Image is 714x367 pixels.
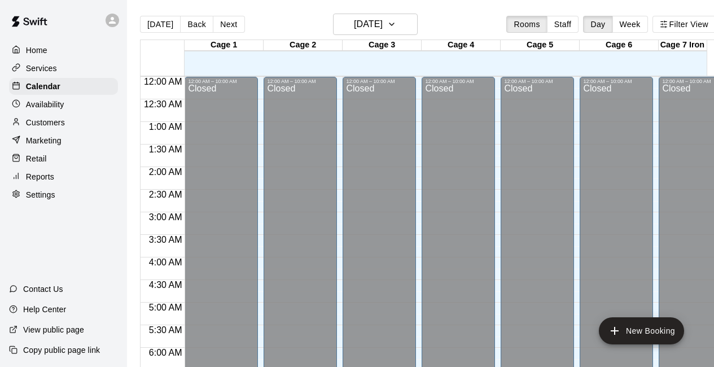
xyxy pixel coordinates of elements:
span: 4:30 AM [146,280,185,290]
p: Marketing [26,135,62,146]
div: Cage 6 [580,40,659,51]
span: 6:00 AM [146,348,185,357]
div: Cage 2 [264,40,343,51]
a: Retail [9,150,118,167]
p: Contact Us [23,283,63,295]
p: View public page [23,324,84,335]
h6: [DATE] [354,16,383,32]
div: 12:00 AM – 10:00 AM [504,78,571,84]
span: 4:00 AM [146,257,185,267]
button: add [599,317,684,344]
a: Services [9,60,118,77]
a: Settings [9,186,118,203]
button: Next [213,16,244,33]
span: 2:00 AM [146,167,185,177]
button: Staff [547,16,579,33]
p: Help Center [23,304,66,315]
p: Services [26,63,57,74]
span: 12:30 AM [141,99,185,109]
span: 3:00 AM [146,212,185,222]
a: Home [9,42,118,59]
button: [DATE] [333,14,418,35]
a: Customers [9,114,118,131]
p: Settings [26,189,55,200]
div: 12:00 AM – 10:00 AM [346,78,413,84]
span: 12:00 AM [141,77,185,86]
p: Home [26,45,47,56]
p: Availability [26,99,64,110]
span: 3:30 AM [146,235,185,244]
p: Customers [26,117,65,128]
button: Week [612,16,648,33]
button: Rooms [506,16,547,33]
a: Reports [9,168,118,185]
button: Back [180,16,213,33]
button: [DATE] [140,16,181,33]
span: 5:00 AM [146,303,185,312]
span: 1:30 AM [146,145,185,154]
div: 12:00 AM – 10:00 AM [425,78,492,84]
p: Retail [26,153,47,164]
span: 2:30 AM [146,190,185,199]
div: Cage 4 [422,40,501,51]
div: Cage 1 [185,40,264,51]
div: 12:00 AM – 10:00 AM [583,78,650,84]
a: Marketing [9,132,118,149]
div: 12:00 AM – 10:00 AM [267,78,334,84]
div: Cage 5 [501,40,580,51]
p: Reports [26,171,54,182]
span: 1:00 AM [146,122,185,132]
a: Calendar [9,78,118,95]
div: 12:00 AM – 10:00 AM [188,78,255,84]
span: 5:30 AM [146,325,185,335]
a: Availability [9,96,118,113]
button: Day [583,16,612,33]
div: Cage 3 [343,40,422,51]
p: Copy public page link [23,344,100,356]
p: Calendar [26,81,60,92]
